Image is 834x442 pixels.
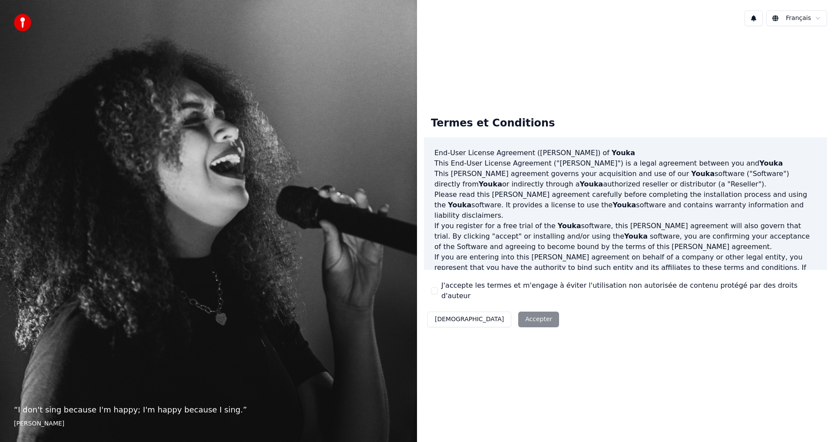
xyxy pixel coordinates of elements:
footer: [PERSON_NAME] [14,419,403,428]
p: If you are entering into this [PERSON_NAME] agreement on behalf of a company or other legal entit... [434,252,817,294]
h3: End-User License Agreement ([PERSON_NAME]) of [434,148,817,158]
img: youka [14,14,31,31]
p: “ I don't sing because I'm happy; I'm happy because I sing. ” [14,404,403,416]
p: If you register for a free trial of the software, this [PERSON_NAME] agreement will also govern t... [434,221,817,252]
div: Termes et Conditions [424,110,562,137]
p: Please read this [PERSON_NAME] agreement carefully before completing the installation process and... [434,189,817,221]
span: Youka [448,201,471,209]
span: Youka [558,222,581,230]
span: Youka [612,201,636,209]
p: This End-User License Agreement ("[PERSON_NAME]") is a legal agreement between you and [434,158,817,169]
label: J'accepte les termes et m'engage à éviter l'utilisation non autorisée de contenu protégé par des ... [441,280,820,301]
span: Youka [579,180,603,188]
span: Youka [691,169,715,178]
span: Youka [612,149,635,157]
button: [DEMOGRAPHIC_DATA] [427,312,511,327]
p: This [PERSON_NAME] agreement governs your acquisition and use of our software ("Software") direct... [434,169,817,189]
span: Youka [624,232,648,240]
span: Youka [479,180,502,188]
span: Youka [759,159,783,167]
